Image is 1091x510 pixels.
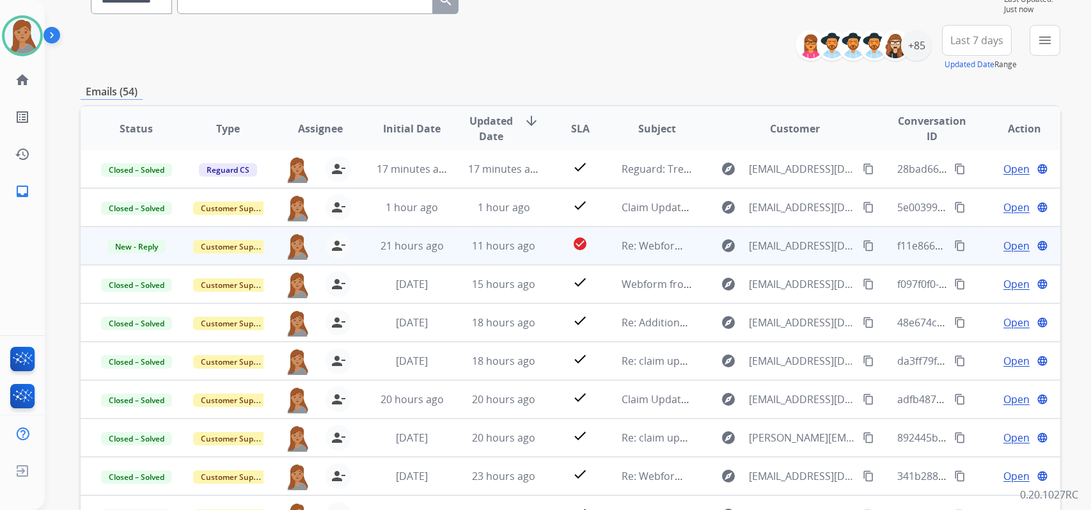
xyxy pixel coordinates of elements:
[954,240,966,251] mat-icon: content_copy
[954,278,966,290] mat-icon: content_copy
[331,430,346,445] mat-icon: person_remove
[638,121,676,136] span: Subject
[749,276,855,292] span: [EMAIL_ADDRESS][DOMAIN_NAME]
[721,468,736,484] mat-icon: explore
[285,310,310,337] img: agent-avatar
[383,121,441,136] span: Initial Date
[331,392,346,407] mat-icon: person_remove
[901,30,932,61] div: +85
[386,200,438,214] span: 1 hour ago
[749,161,855,177] span: [EMAIL_ADDRESS][DOMAIN_NAME]
[572,351,588,367] mat-icon: check
[622,162,783,176] span: Reguard: Tremendous Fulfillment
[472,239,535,253] span: 11 hours ago
[331,315,346,330] mat-icon: person_remove
[749,392,855,407] span: [EMAIL_ADDRESS][DOMAIN_NAME]
[468,113,514,144] span: Updated Date
[945,59,1017,70] span: Range
[524,113,539,129] mat-icon: arrow_downward
[396,431,428,445] span: [DATE]
[101,202,172,215] span: Closed – Solved
[749,430,855,445] span: [PERSON_NAME][EMAIL_ADDRESS][DOMAIN_NAME]
[472,392,535,406] span: 20 hours ago
[954,163,966,175] mat-icon: content_copy
[101,394,172,407] span: Closed – Solved
[216,121,240,136] span: Type
[472,469,535,483] span: 23 hours ago
[15,147,30,162] mat-icon: history
[381,239,444,253] span: 21 hours ago
[1003,200,1030,215] span: Open
[478,200,530,214] span: 1 hour ago
[15,72,30,88] mat-icon: home
[101,355,172,369] span: Closed – Solved
[622,239,929,253] span: Re: Webform from [EMAIL_ADDRESS][DOMAIN_NAME] on [DATE]
[950,38,1003,43] span: Last 7 days
[572,390,588,405] mat-icon: check
[749,200,855,215] span: [EMAIL_ADDRESS][DOMAIN_NAME]
[721,392,736,407] mat-icon: explore
[120,121,153,136] span: Status
[622,431,702,445] span: Re: claim update
[945,60,994,70] button: Updated Date
[101,470,172,484] span: Closed – Solved
[1037,394,1048,405] mat-icon: language
[622,200,808,214] span: Claim Update: Parts ordered for repair
[193,240,276,253] span: Customer Support
[572,159,588,175] mat-icon: check
[285,233,310,260] img: agent-avatar
[863,202,874,213] mat-icon: content_copy
[472,354,535,368] span: 18 hours ago
[863,470,874,482] mat-icon: content_copy
[331,200,346,215] mat-icon: person_remove
[622,315,751,330] span: Re: Additional information.
[622,354,702,368] span: Re: claim update
[1037,470,1048,482] mat-icon: language
[285,463,310,490] img: agent-avatar
[1037,240,1048,251] mat-icon: language
[1004,4,1060,15] span: Just now
[1037,163,1048,175] mat-icon: language
[863,394,874,405] mat-icon: content_copy
[193,394,276,407] span: Customer Support
[572,428,588,443] mat-icon: check
[749,353,855,369] span: [EMAIL_ADDRESS][DOMAIN_NAME]
[331,276,346,292] mat-icon: person_remove
[721,200,736,215] mat-icon: explore
[863,317,874,328] mat-icon: content_copy
[468,162,542,176] span: 17 minutes ago
[81,84,143,100] p: Emails (54)
[331,161,346,177] mat-icon: person_remove
[472,431,535,445] span: 20 hours ago
[897,392,1091,406] span: adfb4877-6c62-4f6d-9794-dae30558052a
[1003,276,1030,292] span: Open
[897,113,968,144] span: Conversation ID
[954,470,966,482] mat-icon: content_copy
[770,121,820,136] span: Customer
[1003,468,1030,484] span: Open
[101,317,172,330] span: Closed – Solved
[1037,355,1048,367] mat-icon: language
[101,278,172,292] span: Closed – Solved
[1003,392,1030,407] span: Open
[1020,487,1078,502] p: 0.20.1027RC
[954,317,966,328] mat-icon: content_copy
[331,238,346,253] mat-icon: person_remove
[571,121,590,136] span: SLA
[863,432,874,443] mat-icon: content_copy
[622,392,808,406] span: Claim Update: Parts ordered for repair
[1003,430,1030,445] span: Open
[721,353,736,369] mat-icon: explore
[285,156,310,183] img: agent-avatar
[863,355,874,367] mat-icon: content_copy
[863,240,874,251] mat-icon: content_copy
[1037,278,1048,290] mat-icon: language
[954,202,966,213] mat-icon: content_copy
[721,238,736,253] mat-icon: explore
[107,240,166,253] span: New - Reply
[954,394,966,405] mat-icon: content_copy
[15,184,30,199] mat-icon: inbox
[1003,238,1030,253] span: Open
[101,163,172,177] span: Closed – Solved
[193,202,276,215] span: Customer Support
